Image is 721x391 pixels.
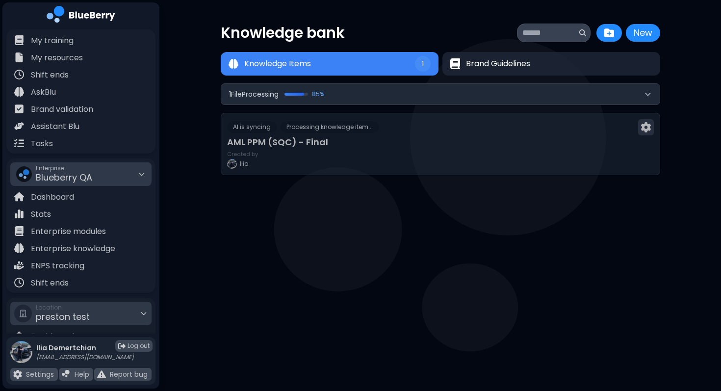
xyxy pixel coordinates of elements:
img: folder plus icon [604,28,614,38]
div: AI is syncingProcessing knowledge item...MenuAML PPM (SQC) - FinalCreated byprofile imageIlia [221,113,660,175]
img: file icon [14,278,24,287]
img: file icon [14,331,24,341]
img: file icon [14,209,24,219]
p: Shift ends [31,277,69,289]
span: 1 File Processing [229,90,279,99]
img: file icon [14,121,24,131]
img: file icon [14,70,24,79]
button: Brand GuidelinesBrand Guidelines [442,52,660,76]
img: file icon [62,370,71,379]
img: Knowledge Items [229,59,238,69]
p: Stats [31,209,51,220]
img: file icon [14,138,24,148]
span: 1 [422,59,424,68]
p: Shift ends [31,69,69,81]
p: Brand validation [31,104,93,115]
img: search icon [579,29,586,36]
span: 85 % [312,90,324,98]
span: Ilia [240,160,249,168]
p: Help [75,370,89,379]
p: My resources [31,52,83,64]
span: Brand Guidelines [466,58,530,70]
p: Settings [26,370,54,379]
button: New [626,24,660,42]
span: Blueberry QA [36,171,92,183]
img: file icon [14,35,24,45]
p: Assistant Blu [31,121,79,132]
img: profile photo [10,341,32,363]
img: file icon [14,192,24,202]
img: file icon [97,370,106,379]
p: Enterprise modules [31,226,106,237]
span: Log out [128,342,150,350]
div: Processing knowledge item... [281,121,379,133]
img: logout [118,342,126,350]
p: ENPS tracking [31,260,84,272]
h3: AML PPM (SQC) - Final [227,135,654,149]
p: Knowledge bank [221,24,345,42]
p: Dashboard [31,331,74,342]
img: file icon [14,243,24,253]
p: Dashboard [31,191,74,203]
img: file icon [14,52,24,62]
img: company thumbnail [16,166,32,182]
img: profile image [227,159,237,169]
img: Brand Guidelines [450,58,460,70]
p: [EMAIL_ADDRESS][DOMAIN_NAME] [36,353,134,361]
p: My training [31,35,74,47]
span: Knowledge Items [244,58,311,70]
button: Knowledge ItemsKnowledge Items1 [221,52,438,76]
p: Ilia Demertchian [36,343,134,352]
img: file icon [13,370,22,379]
p: Tasks [31,138,53,150]
img: Menu [641,122,651,132]
img: file icon [14,226,24,236]
button: 1FileProcessing85% [221,84,660,104]
span: Location [36,304,90,312]
img: file icon [14,104,24,114]
img: file icon [14,87,24,97]
img: company logo [47,6,115,26]
p: Created by [227,151,258,157]
img: file icon [14,261,24,270]
p: Enterprise knowledge [31,243,115,255]
span: preston test [36,311,90,323]
div: AI is syncing [227,121,277,133]
span: Enterprise [36,164,92,172]
p: AskBlu [31,86,56,98]
p: Report bug [110,370,148,379]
